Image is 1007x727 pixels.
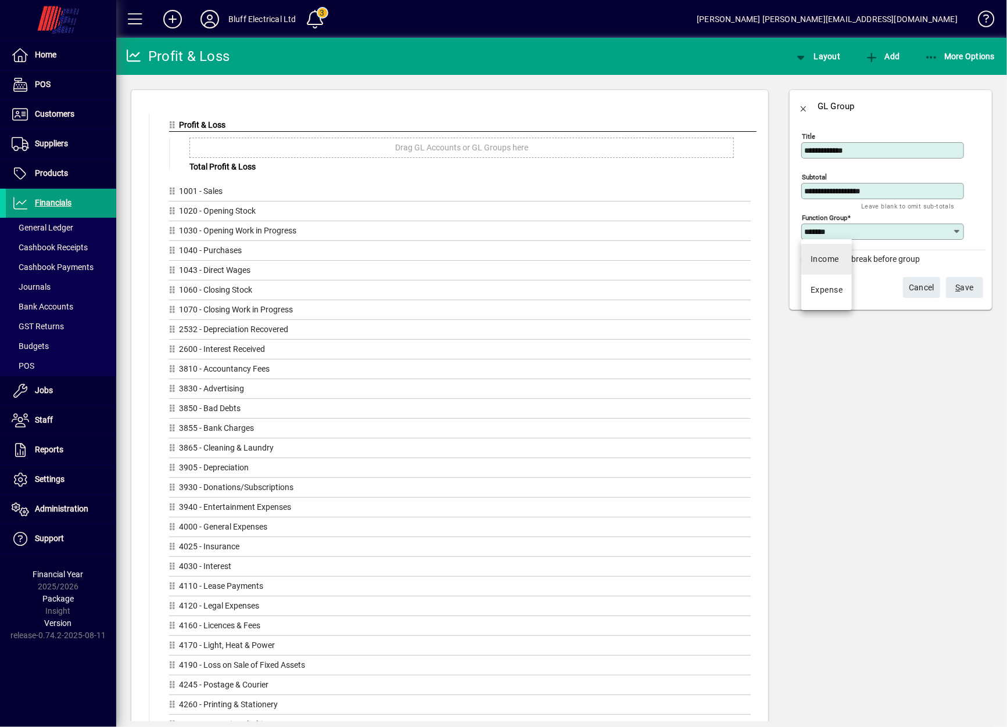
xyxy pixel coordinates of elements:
span: Page-break before group [830,254,920,264]
button: Cancel [903,277,940,298]
button: Save [946,277,983,298]
span: Administration [35,504,88,513]
span: Total Profit & Loss [189,162,256,171]
span: Drag GL Accounts or GL Groups here [189,138,734,158]
button: Layout [791,46,843,67]
span: Add [865,52,900,61]
mat-label: Subtotal [802,173,827,181]
div: 3930 - Donations/Subscriptions [169,481,751,498]
a: Products [6,159,116,188]
a: Reports [6,436,116,465]
span: Bank Accounts [12,302,73,311]
a: Support [6,524,116,553]
span: Cancel [909,278,934,297]
span: Version [45,618,72,628]
div: 1070 - Closing Work in Progress [169,304,751,320]
span: Cashbook Receipts [12,243,88,252]
a: General Ledger [6,218,116,237]
a: Customers [6,100,116,129]
span: ave [956,278,974,297]
a: Jobs [6,376,116,405]
div: 1020 - Opening Stock [169,205,751,221]
mat-hint: Leave blank to omit sub-totals [861,199,955,213]
a: POS [6,70,116,99]
a: Bank Accounts [6,297,116,316]
span: Journals [12,282,51,291]
a: Journals [6,277,116,297]
div: 4160 - Licences & Fees [169,620,751,636]
div: 4245 - Postage & Courier [169,679,751,695]
span: Products [35,168,68,178]
button: Back [790,92,818,120]
div: 4025 - Insurance [169,541,751,557]
span: Customers [35,109,74,118]
div: 1001 - Sales [169,185,751,201]
div: 4120 - Legal Expenses [169,600,751,616]
div: 2600 - Interest Received [169,343,751,359]
span: Support [35,534,64,543]
span: Package [42,594,74,603]
span: Jobs [35,386,53,395]
div: Expense [811,284,843,296]
span: Cashbook Payments [12,262,94,272]
a: Administration [6,495,116,524]
a: Cashbook Receipts [6,237,116,257]
span: Profit & Loss [180,120,226,129]
div: Profit & Loss [125,47,230,66]
div: 3905 - Depreciation [169,462,751,478]
mat-label: Function Group [802,214,847,222]
div: 2532 - Depreciation Recovered [169,323,751,340]
span: GST Returns [12,322,64,331]
div: 4110 - Lease Payments [169,580,751,596]
a: POS [6,356,116,376]
a: Home [6,41,116,70]
span: Financials [35,198,71,207]
div: 4170 - Light, Heat & Power [169,639,751,656]
div: Income [811,253,839,265]
button: Profile [191,9,228,30]
div: 4000 - General Expenses [169,521,751,537]
div: 3865 - Cleaning & Laundry [169,442,751,458]
div: 4260 - Printing & Stationery [169,699,751,715]
span: POS [35,80,51,89]
div: GL Group [818,97,855,116]
div: [PERSON_NAME] [PERSON_NAME][EMAIL_ADDRESS][DOMAIN_NAME] [697,10,958,28]
div: 1030 - Opening Work in Progress [169,225,751,241]
div: 4030 - Interest [169,560,751,577]
span: Suppliers [35,139,68,148]
div: 1043 - Direct Wages [169,264,751,280]
span: More Options [924,52,995,61]
a: Knowledge Base [969,2,992,40]
a: GST Returns [6,316,116,336]
div: 1040 - Purchases [169,244,751,261]
div: 3810 - Accountancy Fees [169,363,751,379]
mat-label: Title [802,132,815,141]
div: 3850 - Bad Debts [169,402,751,419]
mat-option: Income [801,244,852,275]
div: 4190 - Loss on Sale of Fixed Assets [169,659,751,675]
button: Add [154,9,191,30]
span: Home [35,50,56,59]
div: 3940 - Entertainment Expenses [169,501,751,517]
a: Cashbook Payments [6,257,116,277]
mat-option: Expense [801,275,852,305]
a: Staff [6,406,116,435]
span: Layout [794,52,840,61]
span: Budgets [12,341,49,351]
span: POS [12,361,34,370]
div: Bluff Electrical Ltd [228,10,296,28]
span: S [956,283,961,292]
span: Financial Year [33,570,84,579]
span: General Ledger [12,223,73,232]
a: Budgets [6,336,116,356]
div: 1060 - Closing Stock [169,284,751,300]
span: Staff [35,415,53,424]
span: Settings [35,474,64,484]
a: Suppliers [6,129,116,159]
span: Reports [35,445,63,454]
button: Add [862,46,902,67]
button: More Options [922,46,998,67]
a: Settings [6,465,116,494]
app-page-header-button: View chart layout [782,46,852,67]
